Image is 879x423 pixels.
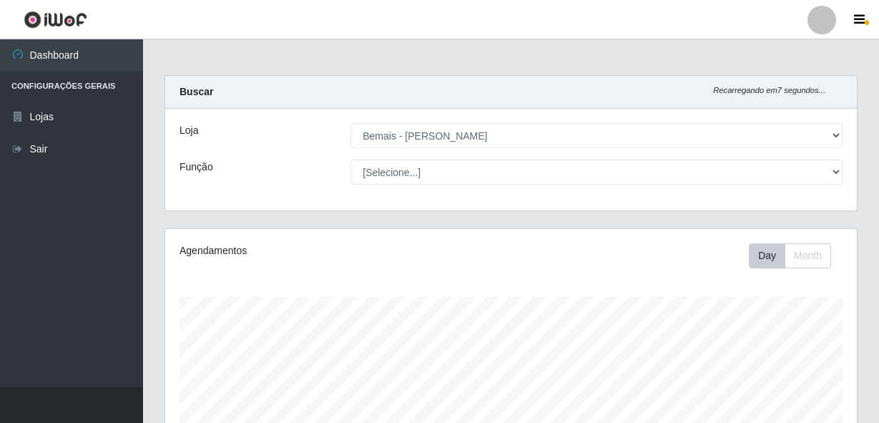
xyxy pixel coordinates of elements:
[180,160,213,175] label: Função
[180,86,213,97] strong: Buscar
[180,123,198,138] label: Loja
[785,243,831,268] button: Month
[24,11,87,29] img: CoreUI Logo
[180,243,443,258] div: Agendamentos
[749,243,831,268] div: First group
[749,243,843,268] div: Toolbar with button groups
[713,86,825,94] i: Recarregando em 7 segundos...
[749,243,785,268] button: Day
